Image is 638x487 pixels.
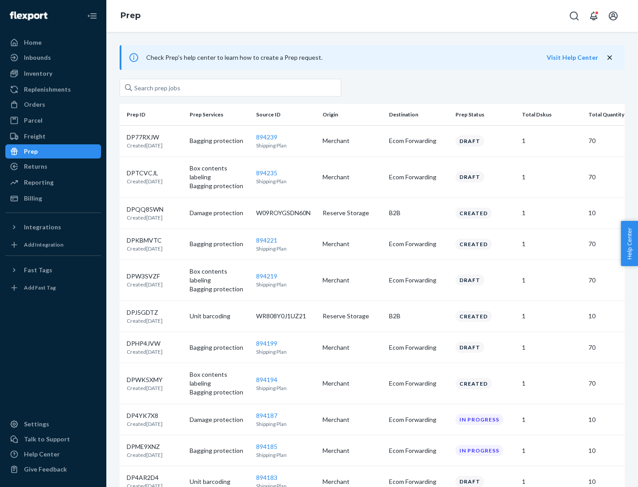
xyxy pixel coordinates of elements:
[24,223,61,232] div: Integrations
[385,104,452,125] th: Destination
[256,281,315,288] p: Shipping Plan
[455,342,484,353] div: Draft
[256,420,315,428] p: Shipping Plan
[5,238,101,252] a: Add Integration
[190,267,249,285] p: Box contents labeling
[605,53,614,62] button: close
[127,420,163,428] p: Created [DATE]
[256,474,277,481] a: 894183
[190,370,249,388] p: Box contents labeling
[24,53,51,62] div: Inbounds
[127,375,163,384] p: DPWK5XMY
[547,53,598,62] button: Visit Help Center
[120,79,341,97] input: Search prep jobs
[389,379,448,388] p: Ecom Forwarding
[24,450,60,459] div: Help Center
[127,205,163,214] p: DPQQ85WN
[5,220,101,234] button: Integrations
[5,144,101,158] a: Prep
[24,178,54,187] div: Reporting
[127,411,163,420] p: DP4YK7X8
[190,136,249,145] p: Bagging protection
[389,312,448,321] p: B2B
[256,272,277,280] a: 894219
[452,104,518,125] th: Prep Status
[256,142,315,149] p: Shipping Plan
[389,276,448,285] p: Ecom Forwarding
[256,451,315,459] p: Shipping Plan
[186,104,253,125] th: Prep Services
[5,35,101,50] a: Home
[522,446,581,455] p: 1
[455,445,503,456] div: In progress
[5,159,101,174] a: Returns
[24,266,52,274] div: Fast Tags
[522,415,581,424] p: 1
[127,339,163,348] p: DPHP4JVW
[190,240,249,248] p: Bagging protection
[323,136,382,145] p: Merchant
[256,384,315,392] p: Shipping Plan
[10,12,47,20] img: Flexport logo
[24,85,71,94] div: Replenishments
[256,236,277,244] a: 894221
[522,477,581,486] p: 1
[5,447,101,461] a: Help Center
[5,281,101,295] a: Add Fast Tag
[127,348,163,356] p: Created [DATE]
[455,311,492,322] div: Created
[127,236,163,245] p: DPKBMVTC
[24,420,49,429] div: Settings
[455,171,484,182] div: Draft
[522,173,581,182] p: 1
[5,432,101,446] a: Talk to Support
[127,178,163,185] p: Created [DATE]
[256,376,277,383] a: 894194
[127,317,163,325] p: Created [DATE]
[83,7,101,25] button: Close Navigation
[256,209,315,217] p: W09ROYGSDN60N
[190,343,249,352] p: Bagging protection
[389,173,448,182] p: Ecom Forwarding
[190,164,249,182] p: Box contents labeling
[455,476,484,487] div: Draft
[253,104,319,125] th: Source ID
[190,446,249,455] p: Bagging protection
[24,465,67,474] div: Give Feedback
[24,100,45,109] div: Orders
[5,263,101,277] button: Fast Tags
[24,194,42,203] div: Billing
[455,414,503,425] div: In progress
[5,50,101,65] a: Inbounds
[522,276,581,285] p: 1
[24,147,38,156] div: Prep
[5,417,101,431] a: Settings
[323,209,382,217] p: Reserve Storage
[5,113,101,128] a: Parcel
[455,239,492,250] div: Created
[455,208,492,219] div: Created
[621,221,638,266] button: Help Center
[190,388,249,397] p: Bagging protection
[24,435,70,444] div: Talk to Support
[113,3,148,29] ol: breadcrumbs
[146,54,323,61] span: Check Prep's help center to learn how to create a Prep request.
[127,473,163,482] p: DP4AR2D4
[522,209,581,217] p: 1
[604,7,622,25] button: Open account menu
[24,162,47,171] div: Returns
[127,169,163,178] p: DPTCVCJL
[5,462,101,476] button: Give Feedback
[455,274,484,286] div: Draft
[256,133,277,141] a: 894239
[127,451,163,459] p: Created [DATE]
[190,209,249,217] p: Damage protection
[323,379,382,388] p: Merchant
[323,446,382,455] p: Merchant
[24,116,43,125] div: Parcel
[127,281,163,288] p: Created [DATE]
[455,378,492,389] div: Created
[120,104,186,125] th: Prep ID
[256,169,277,177] a: 894235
